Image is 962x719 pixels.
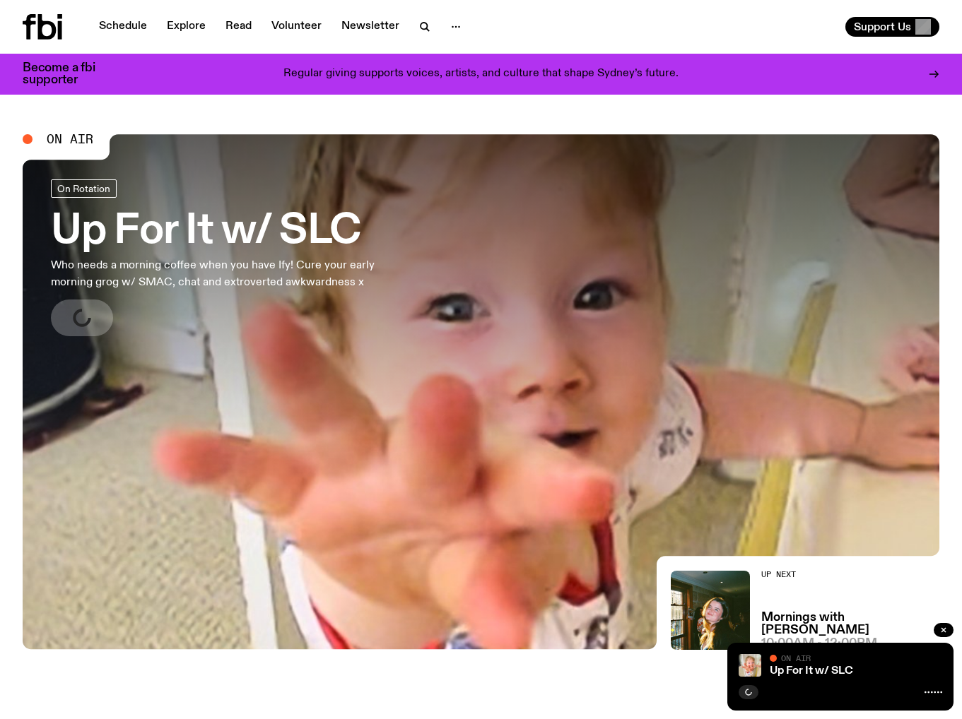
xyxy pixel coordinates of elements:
h2: Up Next [761,571,939,578]
a: Volunteer [263,17,330,37]
span: On Rotation [57,183,110,194]
a: Up For It w/ SLC [770,665,853,677]
a: On Rotation [51,179,117,198]
span: Support Us [854,20,911,33]
p: Regular giving supports voices, artists, and culture that shape Sydney’s future. [283,68,679,81]
button: Support Us [845,17,939,37]
a: baby slc [23,134,939,650]
img: Freya smiles coyly as she poses for the image. [671,571,750,650]
h3: Become a fbi supporter [23,62,113,86]
a: Explore [158,17,214,37]
p: Who needs a morning coffee when you have Ify! Cure your early morning grog w/ SMAC, chat and extr... [51,257,413,291]
a: Mornings with [PERSON_NAME] [761,612,939,636]
a: Read [217,17,260,37]
span: On Air [47,133,93,145]
span: 10:00am - 12:00pm [761,638,877,650]
span: On Air [781,653,811,662]
a: Up For It w/ SLCWho needs a morning coffee when you have Ify! Cure your early morning grog w/ SMA... [51,179,413,336]
img: baby slc [739,654,761,677]
h3: Up For It w/ SLC [51,212,413,251]
a: Schedule [90,17,156,37]
a: Newsletter [333,17,408,37]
